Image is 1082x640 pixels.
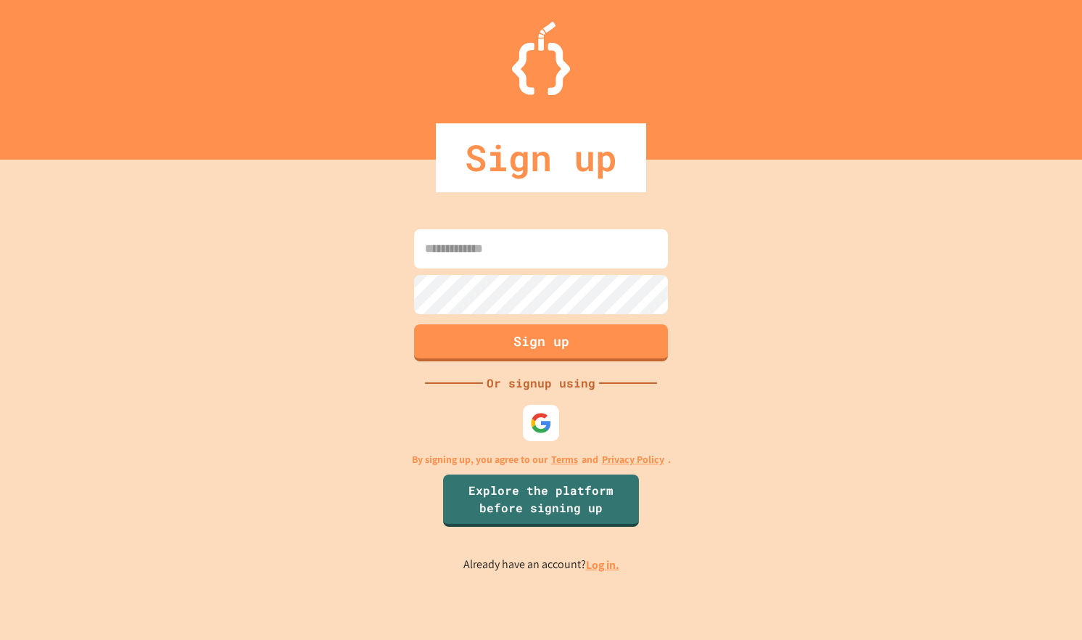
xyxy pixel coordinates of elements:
p: By signing up, you agree to our and . [412,452,671,467]
a: Terms [551,452,578,467]
img: google-icon.svg [530,412,552,434]
button: Sign up [414,324,668,361]
img: Logo.svg [512,22,570,95]
a: Privacy Policy [602,452,664,467]
a: Explore the platform before signing up [443,475,639,527]
p: Already have an account? [463,556,619,574]
div: Or signup using [483,374,599,392]
a: Log in. [586,557,619,573]
div: Sign up [436,123,646,192]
